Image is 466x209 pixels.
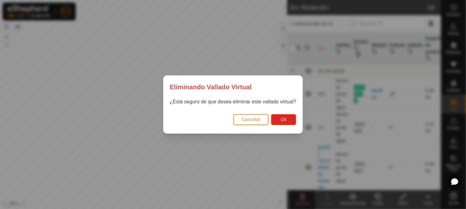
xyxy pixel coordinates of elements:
span: Ok [281,117,287,122]
button: Ok [271,114,296,125]
span: Eliminando Vallado Virtual [170,82,252,92]
span: Cancelar [241,117,260,122]
button: Cancelar [233,114,269,125]
p: ¿Está seguro de que desea eliminar este vallado virtual? [170,98,297,106]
